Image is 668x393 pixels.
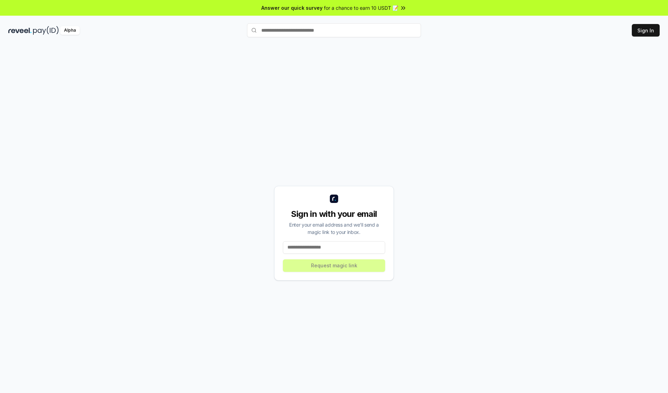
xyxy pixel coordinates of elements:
img: pay_id [33,26,59,35]
button: Sign In [632,24,660,37]
img: logo_small [330,195,338,203]
div: Enter your email address and we’ll send a magic link to your inbox. [283,221,385,236]
span: for a chance to earn 10 USDT 📝 [324,4,398,11]
img: reveel_dark [8,26,32,35]
div: Alpha [60,26,80,35]
div: Sign in with your email [283,209,385,220]
span: Answer our quick survey [261,4,323,11]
